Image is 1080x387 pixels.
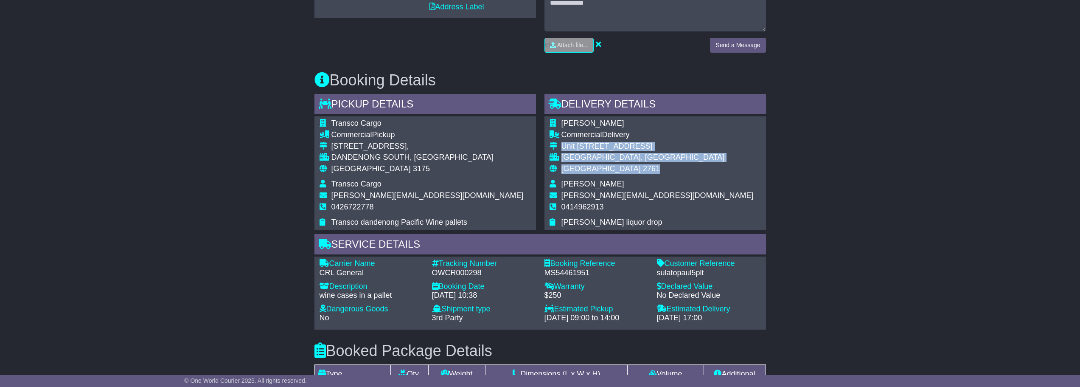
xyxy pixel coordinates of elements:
span: Transco Cargo [331,180,382,188]
div: Unit [STREET_ADDRESS] [561,142,754,151]
span: Commercial [331,130,372,139]
h3: Booking Details [314,72,766,89]
td: Dimensions (L x W x H) [485,364,628,383]
div: [STREET_ADDRESS], [331,142,524,151]
span: 3175 [413,164,430,173]
div: wine cases in a pallet [320,291,424,300]
div: Pickup Details [314,94,536,117]
div: OWCR000298 [432,268,536,278]
span: [PERSON_NAME] [561,180,624,188]
h3: Booked Package Details [314,342,766,359]
div: [DATE] 10:38 [432,291,536,300]
div: Estimated Pickup [544,305,648,314]
td: Additional [704,364,766,383]
td: Type [314,364,390,383]
span: [PERSON_NAME] liquor drop [561,218,662,226]
div: Delivery Details [544,94,766,117]
td: Volume [628,364,704,383]
div: CRL General [320,268,424,278]
span: 3rd Party [432,314,463,322]
span: 0414962913 [561,203,604,211]
div: Tracking Number [432,259,536,268]
div: Carrier Name [320,259,424,268]
span: Transco dandenong Pacific Wine pallets [331,218,468,226]
span: Transco Cargo [331,119,382,127]
span: 0426722778 [331,203,374,211]
span: Commercial [561,130,602,139]
span: [PERSON_NAME][EMAIL_ADDRESS][DOMAIN_NAME] [331,191,524,200]
div: Declared Value [657,282,761,291]
div: No Declared Value [657,291,761,300]
div: [DATE] 09:00 to 14:00 [544,314,648,323]
div: Booking Reference [544,259,648,268]
span: [PERSON_NAME] [561,119,624,127]
div: DANDENONG SOUTH, [GEOGRAPHIC_DATA] [331,153,524,162]
span: [PERSON_NAME][EMAIL_ADDRESS][DOMAIN_NAME] [561,191,754,200]
div: Delivery [561,130,754,140]
td: Qty. [390,364,429,383]
span: [GEOGRAPHIC_DATA] [331,164,411,173]
div: [GEOGRAPHIC_DATA], [GEOGRAPHIC_DATA] [561,153,754,162]
span: 2761 [643,164,660,173]
span: [GEOGRAPHIC_DATA] [561,164,641,173]
div: Dangerous Goods [320,305,424,314]
div: Shipment type [432,305,536,314]
div: Estimated Delivery [657,305,761,314]
div: Description [320,282,424,291]
td: Weight [429,364,485,383]
div: Booking Date [432,282,536,291]
div: sulatopaul5plt [657,268,761,278]
div: Service Details [314,234,766,257]
button: Send a Message [710,38,766,53]
div: Customer Reference [657,259,761,268]
span: No [320,314,329,322]
div: MS54461951 [544,268,648,278]
a: Address Label [429,3,484,11]
div: Warranty [544,282,648,291]
span: © One World Courier 2025. All rights reserved. [184,377,307,384]
div: [DATE] 17:00 [657,314,761,323]
div: Pickup [331,130,524,140]
div: $250 [544,291,648,300]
